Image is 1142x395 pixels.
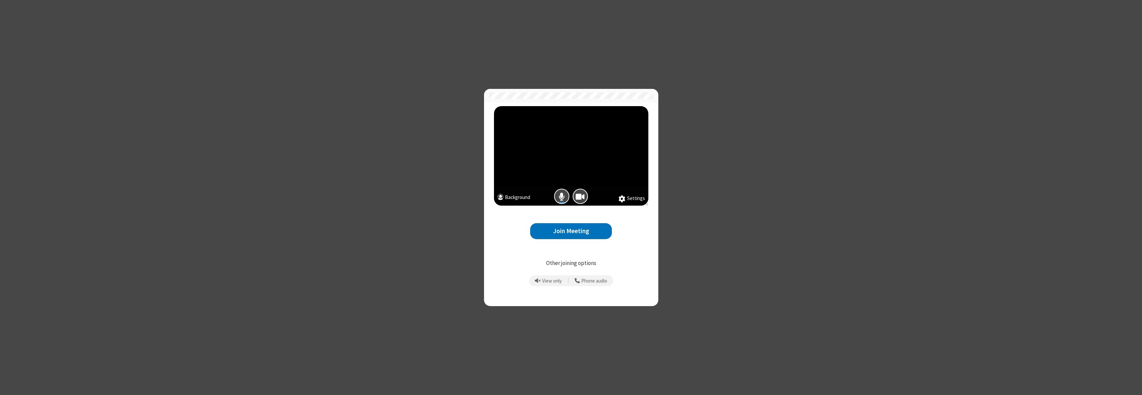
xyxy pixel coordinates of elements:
span: Phone audio [581,278,607,284]
button: Mic is on [554,189,569,204]
button: Prevent echo when there is already an active mic and speaker in the room. [532,275,564,287]
button: Background [497,194,530,203]
button: Camera is on [573,189,588,204]
span: View only [542,278,562,284]
button: Use your phone for mic and speaker while you view the meeting on this device. [572,275,610,287]
button: Settings [618,195,645,203]
button: Join Meeting [530,223,612,239]
p: Other joining options [494,259,648,268]
span: | [568,276,569,286]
